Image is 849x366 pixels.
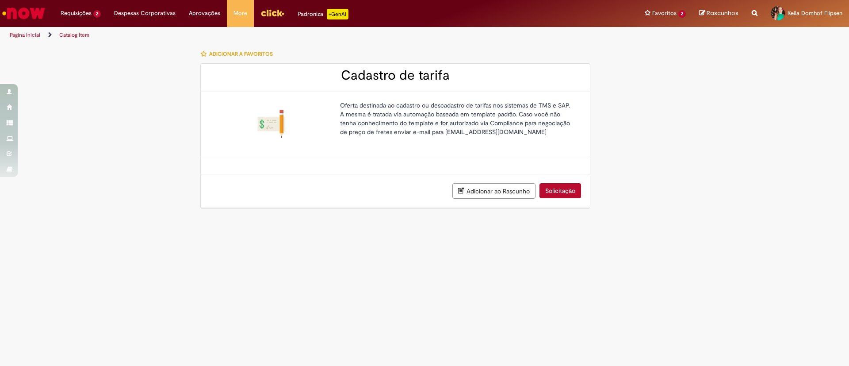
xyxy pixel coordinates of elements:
[59,31,89,39] a: Catalog Item
[652,9,677,18] span: Favoritos
[200,45,278,63] button: Adicionar a Favoritos
[233,9,247,18] span: More
[340,101,574,136] p: Oferta destinada ao cadastro ou descadastro de tarifas nos sistemas de TMS e SAP. A mesma é trata...
[1,4,46,22] img: ServiceNow
[298,9,348,19] div: Padroniza
[209,50,273,58] span: Adicionar a Favoritos
[7,27,559,43] ul: Trilhas de página
[707,9,738,17] span: Rascunhos
[788,9,842,17] span: Keila Domhof Flipsen
[699,9,738,18] a: Rascunhos
[189,9,220,18] span: Aprovações
[114,9,176,18] span: Despesas Corporativas
[327,9,348,19] p: +GenAi
[260,6,284,19] img: click_logo_yellow_360x200.png
[10,31,40,39] a: Página inicial
[93,10,101,18] span: 2
[61,9,92,18] span: Requisições
[539,183,581,198] button: Solicitação
[678,10,686,18] span: 2
[210,68,581,83] h2: Cadastro de tarifa
[257,110,286,138] img: Cadastro de tarifa
[452,183,535,199] button: Adicionar ao Rascunho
